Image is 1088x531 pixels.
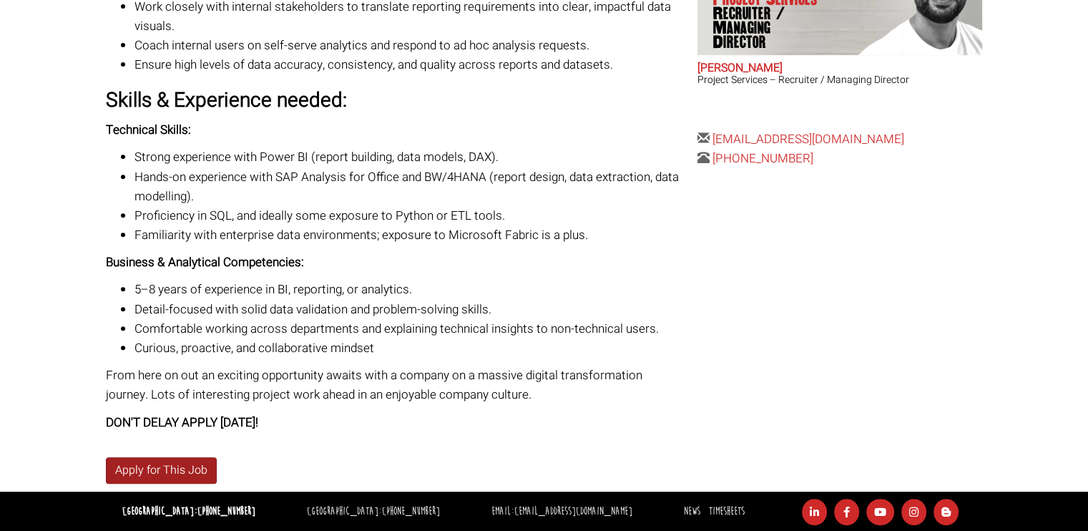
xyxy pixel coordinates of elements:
li: Coach internal users on self-serve analytics and respond to ad hoc analysis requests. [134,36,687,55]
h2: [PERSON_NAME] [697,62,982,75]
a: [PHONE_NUMBER] [712,150,813,167]
li: Detail-focused with solid data validation and problem-solving skills. [134,300,687,319]
li: Proficiency in SQL, and ideally some exposure to Python or ETL tools. [134,206,687,225]
p: From here on out an exciting opportunity awaits with a company on a massive digital transformatio... [106,366,687,404]
strong: Technical Skills: [106,121,191,139]
li: Email: [488,502,636,522]
li: Comfortable working across departments and explaining technical insights to non-technical users. [134,319,687,338]
a: Apply for This Job [106,457,217,484]
a: [PHONE_NUMBER] [382,505,440,518]
li: Ensure high levels of data accuracy, consistency, and quality across reports and datasets. [134,55,687,74]
li: [GEOGRAPHIC_DATA]: [303,502,443,522]
span: Recruiter / Managing Director [713,6,823,49]
strong: Skills & Experience needed: [106,86,347,115]
a: News [684,505,700,518]
li: Familiarity with enterprise data environments; exposure to Microsoft Fabric is a plus. [134,225,687,245]
a: [PHONE_NUMBER] [197,505,255,518]
li: Curious, proactive, and collaborative mindset [134,338,687,358]
strong: [GEOGRAPHIC_DATA]: [122,505,255,518]
a: [EMAIL_ADDRESS][DOMAIN_NAME] [514,505,632,518]
a: Timesheets [709,505,745,518]
strong: Business & Analytical Competencies: [106,253,304,271]
li: 5–8 years of experience in BI, reporting, or analytics. [134,280,687,299]
li: Hands-on experience with SAP Analysis for Office and BW/4HANA (report design, data extraction, da... [134,167,687,206]
strong: DON'T DELAY APPLY [DATE]! [106,414,258,432]
li: Strong experience with Power BI (report building, data models, DAX). [134,147,687,167]
h3: Project Services – Recruiter / Managing Director [697,74,982,85]
a: [EMAIL_ADDRESS][DOMAIN_NAME] [712,130,904,148]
